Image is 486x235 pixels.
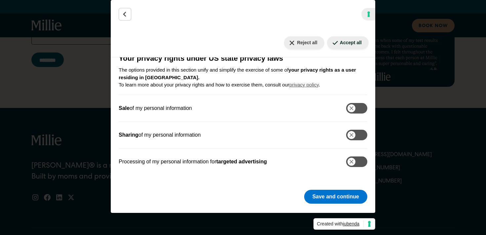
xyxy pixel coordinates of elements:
[119,104,192,112] label: of my personal information
[119,8,131,20] button: Back
[119,105,130,111] b: Sale
[289,82,319,87] a: privacy policy
[119,131,201,139] label: of my personal information
[317,220,364,227] span: Created with
[361,8,375,20] a: iubenda - Cookie Policy and Cookie Compliance Management
[119,66,367,89] p: The options provided in this section unify and simplify the exercise of some of To learn more abo...
[119,67,356,80] b: your privacy rights as a user residing in [GEOGRAPHIC_DATA].
[284,36,324,49] button: Reject all
[343,221,359,226] span: iubenda
[119,158,267,166] label: Processing of my personal information for
[119,53,367,64] h3: Your privacy rights under US state privacy laws
[304,190,367,204] button: Save and continue
[313,218,375,230] a: Created withiubenda
[119,132,139,138] b: Sharing
[327,36,369,49] button: Accept all
[216,159,267,164] b: targeted advertising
